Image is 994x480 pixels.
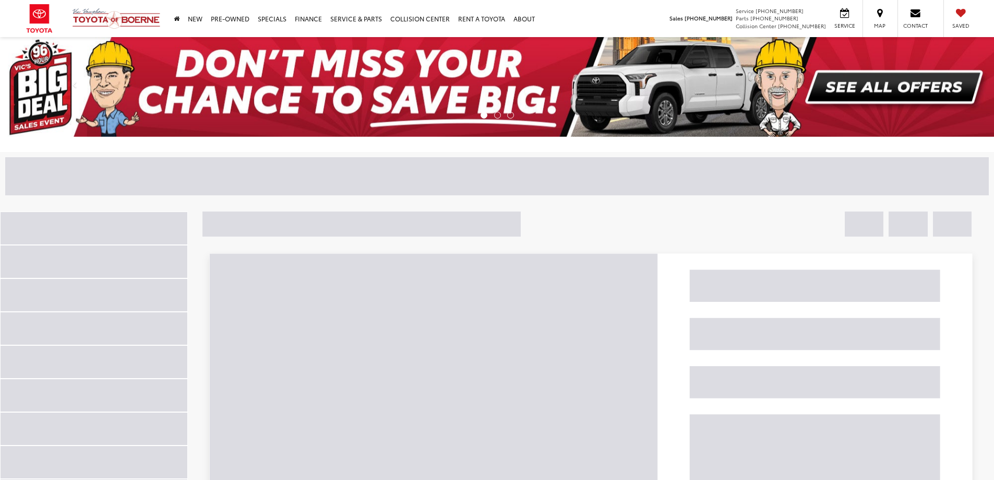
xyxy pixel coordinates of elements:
span: Contact [903,22,928,29]
span: [PHONE_NUMBER] [750,14,798,22]
span: Parts [736,14,749,22]
span: [PHONE_NUMBER] [685,14,733,22]
span: Service [736,7,754,15]
span: Saved [949,22,972,29]
span: Collision Center [736,22,776,30]
img: Vic Vaughan Toyota of Boerne [72,8,161,29]
span: [PHONE_NUMBER] [756,7,804,15]
span: [PHONE_NUMBER] [778,22,826,30]
span: Service [833,22,856,29]
span: Map [868,22,891,29]
span: Sales [669,14,683,22]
